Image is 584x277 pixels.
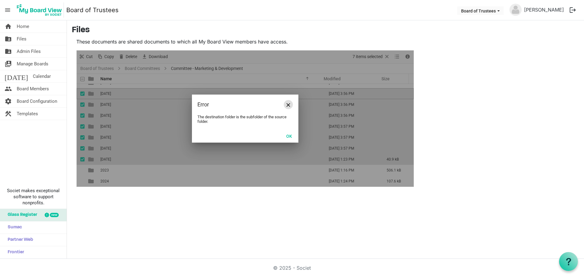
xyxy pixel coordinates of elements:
[50,213,59,217] div: new
[5,83,12,95] span: people
[5,221,22,234] span: Sumac
[17,45,41,57] span: Admin Files
[33,70,51,82] span: Calendar
[282,132,296,140] button: OK
[17,20,29,33] span: Home
[509,4,522,16] img: no-profile-picture.svg
[5,58,12,70] span: switch_account
[197,115,293,124] div: The destination folder is the subfolder of the source folder.
[15,2,66,18] a: My Board View Logo
[5,20,12,33] span: home
[5,95,12,107] span: settings
[17,108,38,120] span: Templates
[3,188,64,206] span: Societ makes exceptional software to support nonprofits.
[76,38,414,45] p: These documents are shared documents to which all My Board View members have access.
[2,4,13,16] span: menu
[5,108,12,120] span: construction
[5,246,24,258] span: Frontier
[5,209,37,221] span: Glass Register
[273,265,311,271] a: © 2025 - Societ
[72,25,579,36] h3: Files
[284,100,293,109] button: Close
[457,6,504,15] button: Board of Trustees dropdownbutton
[5,70,28,82] span: [DATE]
[15,2,64,18] img: My Board View Logo
[5,234,33,246] span: Partner Web
[197,100,274,109] div: Error
[5,33,12,45] span: folder_shared
[17,33,26,45] span: Files
[566,4,579,16] button: logout
[17,83,49,95] span: Board Members
[522,4,566,16] a: [PERSON_NAME]
[5,45,12,57] span: folder_shared
[17,58,48,70] span: Manage Boards
[66,4,119,16] a: Board of Trustees
[17,95,57,107] span: Board Configuration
